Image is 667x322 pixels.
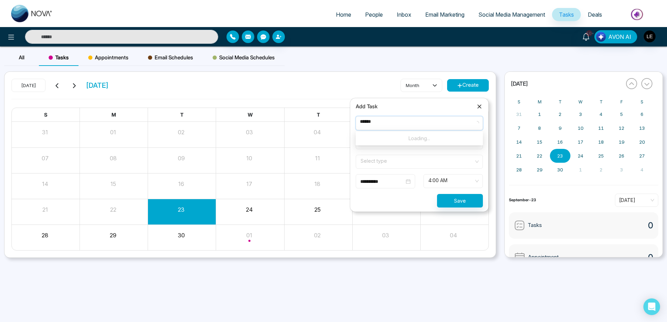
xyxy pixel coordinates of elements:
[447,79,489,92] button: Create
[180,112,183,118] span: T
[559,99,562,104] abbr: Tuesday
[598,125,604,131] abbr: September 11, 2025
[528,253,559,261] span: Appointment
[11,79,46,92] button: [DATE]
[639,153,645,159] abbr: September 27, 2025
[611,149,632,163] button: September 26, 2025
[390,8,418,21] a: Inbox
[537,139,542,145] abbr: September 15, 2025
[516,167,522,172] abbr: September 28, 2025
[570,107,591,121] button: September 3, 2025
[246,128,253,136] button: 03
[559,111,561,117] abbr: September 2, 2025
[611,135,632,149] button: September 19, 2025
[450,231,457,239] button: 04
[401,79,442,92] button: month
[178,231,185,239] button: 30
[559,11,574,18] span: Tasks
[619,125,624,131] abbr: September 12, 2025
[518,99,520,104] abbr: Sunday
[600,99,603,104] abbr: Thursday
[538,111,541,117] abbr: September 1, 2025
[248,112,253,118] span: W
[611,107,632,121] button: September 5, 2025
[550,135,570,149] button: September 16, 2025
[588,11,602,18] span: Deals
[591,135,611,149] button: September 18, 2025
[518,125,520,131] abbr: September 7, 2025
[632,121,652,135] button: September 13, 2025
[88,53,129,62] span: Appointments
[314,231,321,239] button: 02
[425,11,464,18] span: Email Marketing
[516,111,522,117] abbr: August 31, 2025
[644,31,656,42] img: User Avatar
[148,53,193,62] span: Email Schedules
[110,180,116,188] button: 15
[632,149,652,163] button: September 27, 2025
[397,11,411,18] span: Inbox
[509,80,622,87] button: [DATE]
[418,8,471,21] a: Email Marketing
[648,251,653,264] span: 0
[529,149,550,163] button: September 22, 2025
[643,298,660,315] div: Open Intercom Messenger
[578,139,583,145] abbr: September 17, 2025
[612,7,663,22] img: Market-place.gif
[509,121,529,135] button: September 7, 2025
[213,53,275,62] span: Social Media Schedules
[110,231,116,239] button: 29
[514,252,525,263] img: Appointment
[608,33,631,41] span: AVON AI
[570,149,591,163] button: September 24, 2025
[478,11,545,18] span: Social Media Management
[529,163,550,177] button: September 29, 2025
[579,167,582,172] abbr: October 1, 2025
[559,125,562,131] abbr: September 9, 2025
[246,180,252,188] button: 17
[509,197,536,202] strong: September-23
[578,153,583,159] abbr: September 24, 2025
[641,167,643,172] abbr: October 4, 2025
[356,102,378,111] span: Add Task
[329,8,358,21] a: Home
[428,175,478,187] span: 4:00 AM
[578,30,594,42] a: 10+
[317,112,320,118] span: T
[591,163,611,177] button: October 2, 2025
[591,149,611,163] button: September 25, 2025
[42,154,49,162] button: 07
[511,80,528,87] span: [DATE]
[315,154,320,162] button: 11
[11,5,53,22] img: Nova CRM Logo
[314,205,321,214] button: 25
[528,221,542,229] span: Tasks
[246,205,253,214] button: 24
[178,128,184,136] button: 02
[19,54,24,61] span: All
[557,153,563,159] abbr: September 23, 2025
[336,11,351,18] span: Home
[514,220,525,231] img: Tasks
[110,128,116,136] button: 01
[594,30,637,43] button: AVON AI
[537,153,542,159] abbr: September 22, 2025
[570,163,591,177] button: October 1, 2025
[578,125,584,131] abbr: September 10, 2025
[529,121,550,135] button: September 8, 2025
[358,8,390,21] a: People
[639,125,645,131] abbr: September 13, 2025
[557,167,563,172] abbr: September 30, 2025
[42,128,48,136] button: 31
[550,107,570,121] button: September 2, 2025
[509,135,529,149] button: September 14, 2025
[550,121,570,135] button: September 9, 2025
[620,167,623,172] abbr: October 3, 2025
[509,163,529,177] button: September 28, 2025
[591,107,611,121] button: September 4, 2025
[44,112,47,118] span: S
[178,205,184,214] button: 23
[509,149,529,163] button: September 21, 2025
[86,80,109,91] span: [DATE]
[516,139,522,145] abbr: September 14, 2025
